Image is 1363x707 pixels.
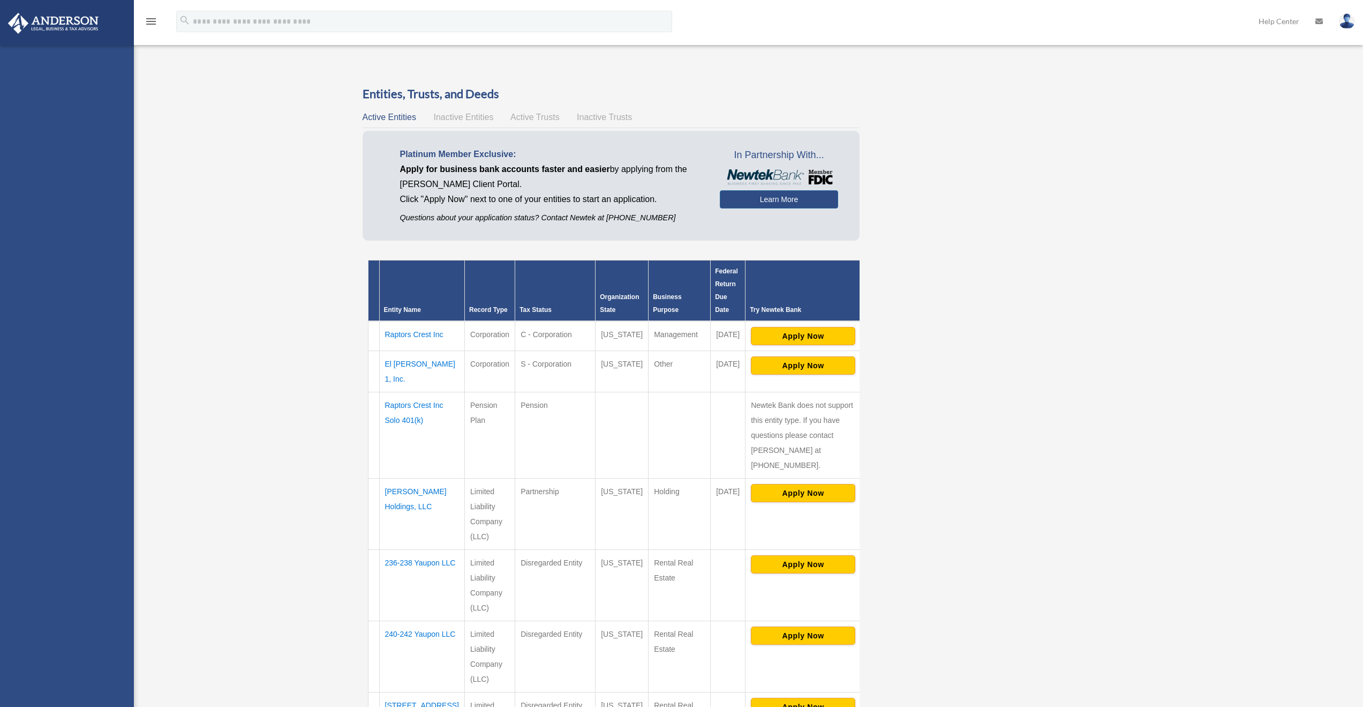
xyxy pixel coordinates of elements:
[464,550,515,621] td: Limited Liability Company (LLC)
[379,621,464,693] td: 240-242 Yaupon LLC
[145,19,157,28] a: menu
[711,321,745,351] td: [DATE]
[596,479,649,550] td: [US_STATE]
[751,327,855,345] button: Apply Now
[751,555,855,574] button: Apply Now
[179,14,191,26] i: search
[515,351,596,392] td: S - Corporation
[363,113,416,122] span: Active Entities
[649,621,711,693] td: Rental Real Estate
[751,356,855,375] button: Apply Now
[596,351,649,392] td: [US_STATE]
[596,550,649,621] td: [US_STATE]
[464,479,515,550] td: Limited Liability Company (LLC)
[515,261,596,322] th: Tax Status
[711,351,745,392] td: [DATE]
[379,261,464,322] th: Entity Name
[464,351,515,392] td: Corporation
[711,479,745,550] td: [DATE]
[649,321,711,351] td: Management
[596,321,649,351] td: [US_STATE]
[400,165,610,174] span: Apply for business bank accounts faster and easier
[400,147,704,162] p: Platinum Member Exclusive:
[510,113,560,122] span: Active Trusts
[379,550,464,621] td: 236-238 Yaupon LLC
[433,113,493,122] span: Inactive Entities
[515,392,596,479] td: Pension
[515,550,596,621] td: Disregarded Entity
[750,303,856,316] div: Try Newtek Bank
[711,261,745,322] th: Federal Return Due Date
[725,169,833,185] img: NewtekBankLogoSM.png
[5,13,102,34] img: Anderson Advisors Platinum Portal
[596,621,649,693] td: [US_STATE]
[464,392,515,479] td: Pension Plan
[515,321,596,351] td: C - Corporation
[720,147,838,164] span: In Partnership With...
[515,479,596,550] td: Partnership
[464,261,515,322] th: Record Type
[1339,13,1355,29] img: User Pic
[379,479,464,550] td: [PERSON_NAME] Holdings, LLC
[751,627,855,645] button: Apply Now
[515,621,596,693] td: Disregarded Entity
[720,190,838,209] a: Learn More
[649,550,711,621] td: Rental Real Estate
[649,479,711,550] td: Holding
[400,211,704,225] p: Questions about your application status? Contact Newtek at [PHONE_NUMBER]
[464,321,515,351] td: Corporation
[145,15,157,28] i: menu
[751,484,855,502] button: Apply Now
[649,261,711,322] th: Business Purpose
[379,392,464,479] td: Raptors Crest Inc Solo 401(k)
[596,261,649,322] th: Organization State
[577,113,632,122] span: Inactive Trusts
[363,86,860,102] h3: Entities, Trusts, and Deeds
[464,621,515,693] td: Limited Liability Company (LLC)
[745,392,861,479] td: Newtek Bank does not support this entity type. If you have questions please contact [PERSON_NAME]...
[379,351,464,392] td: El [PERSON_NAME] 1, Inc.
[400,192,704,207] p: Click "Apply Now" next to one of your entities to start an application.
[379,321,464,351] td: Raptors Crest Inc
[649,351,711,392] td: Other
[400,162,704,192] p: by applying from the [PERSON_NAME] Client Portal.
